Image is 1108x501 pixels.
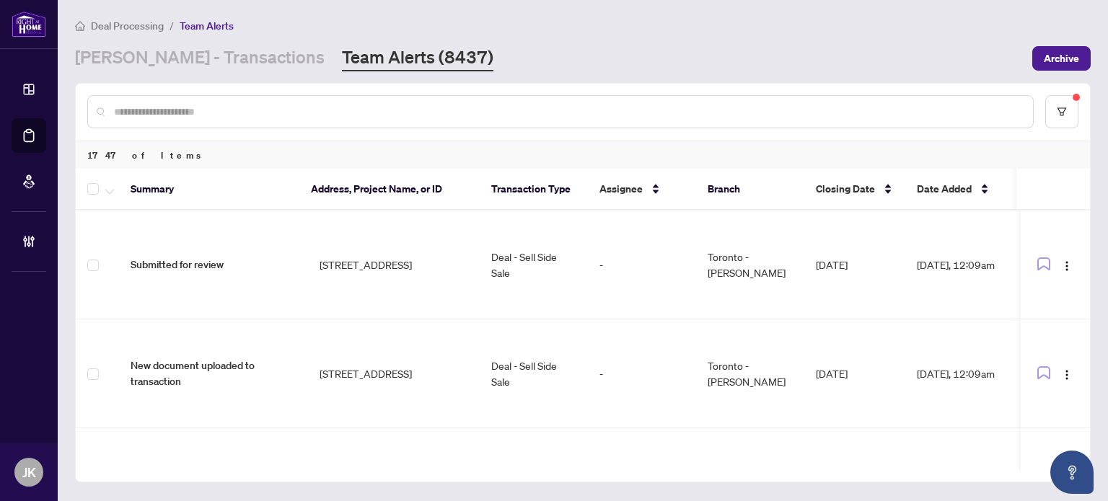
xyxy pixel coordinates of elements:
[1055,362,1078,385] button: Logo
[12,11,46,37] img: logo
[696,210,804,319] td: Toronto - [PERSON_NAME]
[299,169,480,210] th: Address, Project Name, or ID
[588,319,696,428] td: -
[342,45,493,71] a: Team Alerts (8437)
[91,19,164,32] span: Deal Processing
[917,181,972,197] span: Date Added
[75,45,325,71] a: [PERSON_NAME] - Transactions
[588,210,696,319] td: -
[696,319,804,428] td: Toronto - [PERSON_NAME]
[131,257,288,272] span: Submitted for review
[170,17,174,34] li: /
[696,169,804,210] th: Branch
[816,181,875,197] span: Closing Date
[1032,46,1091,71] button: Archive
[1045,95,1078,128] button: filter
[1044,47,1079,70] span: Archive
[131,358,288,389] span: New document uploaded to transaction
[905,319,1035,428] td: [DATE], 12:09am
[804,319,905,428] td: [DATE]
[1057,107,1067,117] span: filter
[1061,260,1073,272] img: Logo
[22,462,36,482] span: JK
[905,169,1035,210] th: Date Added
[599,181,643,197] span: Assignee
[1055,253,1078,276] button: Logo
[588,169,696,210] th: Assignee
[480,210,588,319] td: Deal - Sell Side Sale
[1061,369,1073,381] img: Logo
[480,169,588,210] th: Transaction Type
[320,365,412,381] span: [STREET_ADDRESS]
[76,141,1090,169] div: 1747 of Items
[480,319,588,428] td: Deal - Sell Side Sale
[320,257,412,272] span: [STREET_ADDRESS]
[804,169,905,210] th: Closing Date
[1050,451,1094,494] button: Open asap
[119,169,299,210] th: Summary
[75,21,85,31] span: home
[905,210,1035,319] td: [DATE], 12:09am
[804,210,905,319] td: [DATE]
[180,19,234,32] span: Team Alerts
[320,466,468,498] span: [STREET_ADDRESS][PERSON_NAME]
